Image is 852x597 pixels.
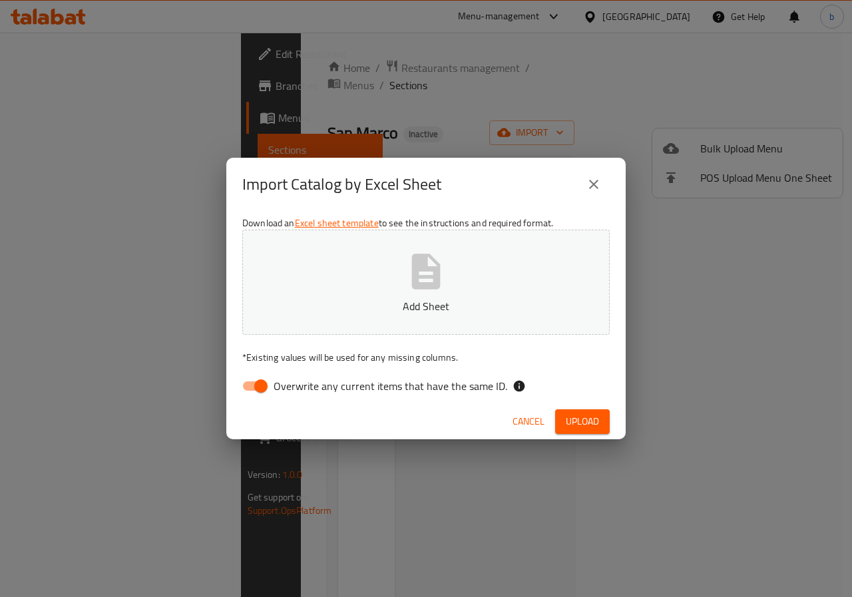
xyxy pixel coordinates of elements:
button: Cancel [507,409,550,434]
span: Cancel [513,413,544,430]
span: Overwrite any current items that have the same ID. [274,378,507,394]
svg: If the overwrite option isn't selected, then the items that match an existing ID will be ignored ... [513,379,526,393]
p: Existing values will be used for any missing columns. [242,351,610,364]
a: Excel sheet template [295,214,379,232]
button: Upload [555,409,610,434]
p: Add Sheet [263,298,589,314]
h2: Import Catalog by Excel Sheet [242,174,441,195]
button: close [578,168,610,200]
div: Download an to see the instructions and required format. [226,211,626,404]
span: Upload [566,413,599,430]
button: Add Sheet [242,230,610,335]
